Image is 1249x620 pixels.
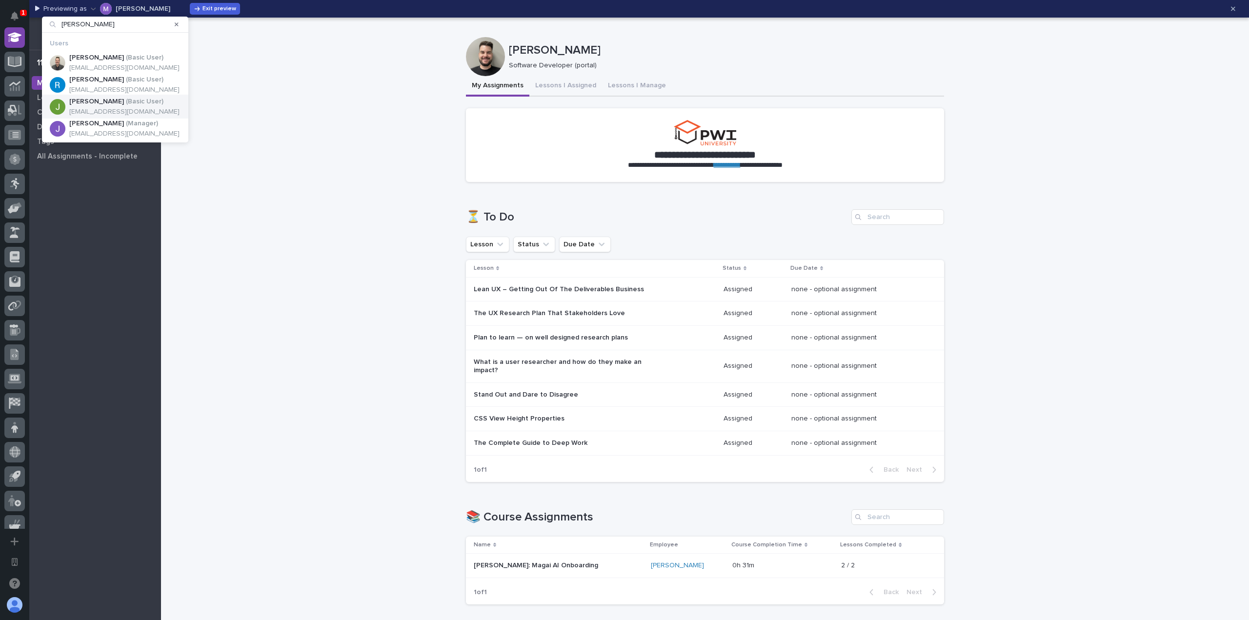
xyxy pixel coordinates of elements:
p: Lessons Completed [840,540,896,550]
div: 📖 [10,234,18,242]
a: All Assignments - Incomplete [29,149,161,163]
p: All Assignments - Incomplete [37,152,138,161]
p: [EMAIL_ADDRESS][DOMAIN_NAME] [69,130,180,138]
button: Exit preview [190,3,240,15]
p: none - optional assignment [791,389,879,399]
p: 1 of 1 [466,458,495,482]
p: none - optional assignment [791,437,879,447]
span: [DATE] [86,166,106,174]
div: 11. PWI University [37,58,104,69]
p: Assigned [724,413,754,423]
input: Clear [25,78,161,88]
p: [PERSON_NAME]: Magai AI Onboarding [474,560,600,570]
button: Start new chat [166,111,178,123]
span: Back [878,589,899,596]
img: Matt Hall [100,3,112,15]
p: 1 [21,9,25,16]
p: none - optional assignment [791,307,879,318]
a: Departments [29,120,161,134]
a: Lessons [29,90,161,105]
button: Lessons I Manage [602,76,672,97]
p: [EMAIL_ADDRESS][DOMAIN_NAME] [69,86,180,94]
p: Plan to learn — on well designed research plans [474,334,645,342]
img: Brittany [10,157,25,173]
input: Search [851,209,944,225]
img: Jonathan Swihart [50,55,65,71]
p: 1 of 1 [466,580,495,604]
div: Jon Miller[PERSON_NAME](Basic User)[EMAIL_ADDRESS][DOMAIN_NAME] [42,95,188,119]
a: Powered byPylon [69,257,118,264]
p: ( Manager ) [126,120,158,128]
button: Add a new app... [4,531,25,552]
p: Lean UX – Getting Out Of The Deliverables Business [474,285,645,294]
span: Exit preview [202,6,236,12]
p: Lessons [37,94,66,102]
tr: Plan to learn — on well designed research plansAssignedAssigned none - optional assignmentnone - ... [466,326,944,350]
div: Search [851,509,944,525]
p: Software Developer (portal) [509,61,936,70]
p: Name [474,540,491,550]
p: [PERSON_NAME] [509,43,940,58]
p: ( Basic User ) [126,54,163,62]
div: Start new chat [33,108,160,118]
span: • [81,166,84,174]
p: Assigned [724,307,754,318]
span: [DATE] [86,193,106,200]
button: My Assignments [466,76,529,97]
a: My Learning [29,76,161,90]
a: Courses [29,105,161,120]
p: Assigned [724,389,754,399]
p: ( Basic User ) [126,76,163,84]
p: Users [50,40,68,48]
p: Departments [37,123,83,132]
a: 📖Help Docs [6,229,57,247]
h1: ⏳ To Do [466,210,847,224]
img: Matthew Hall [10,183,25,199]
p: Assigned [724,437,754,447]
p: Course Completion Time [731,540,802,550]
span: Next [907,589,928,596]
p: none - optional assignment [791,413,879,423]
p: Tags [37,138,54,146]
button: Due Date [559,237,611,252]
button: Notifications [4,6,25,26]
h1: 📚 Course Assignments [466,510,847,524]
a: Workspace Logo [29,18,161,50]
p: Welcome 👋 [10,39,178,54]
p: [PERSON_NAME] [69,76,124,84]
tr: The UX Research Plan That Stakeholders LoveAssignedAssigned none - optional assignmentnone - opti... [466,301,944,326]
p: Due Date [790,263,818,274]
button: Lessons I Assigned [529,76,602,97]
button: Lesson [466,237,509,252]
img: pwi-university-small.png [674,120,736,145]
button: Back [862,465,903,474]
span: Pylon [97,257,118,264]
p: 2 / 2 [841,560,857,570]
p: Employee [650,540,678,550]
p: My Learning [37,79,80,88]
tr: Stand Out and Dare to DisagreeAssignedAssigned none - optional assignmentnone - optional assignment [466,382,944,407]
tr: The Complete Guide to Deep WorkAssignedAssigned none - optional assignmentnone - optional assignment [466,431,944,456]
p: [EMAIL_ADDRESS][DOMAIN_NAME] [69,108,180,116]
p: CSS View Height Properties [474,415,645,423]
div: Jonathan Swihart[PERSON_NAME](Basic User)[EMAIL_ADDRESS][DOMAIN_NAME] [42,51,188,75]
tr: CSS View Height PropertiesAssignedAssigned none - optional assignmentnone - optional assignment [466,407,944,431]
img: Roark Jones [50,77,65,93]
p: 0h 31m [732,560,756,570]
span: [PERSON_NAME] [30,166,79,174]
p: Status [723,263,741,274]
button: Next [903,588,944,597]
button: See all [151,140,178,152]
p: The Complete Guide to Deep Work [474,439,645,447]
p: How can we help? [10,54,178,70]
button: Open workspace settings [4,552,25,572]
div: Jon Martin[PERSON_NAME](Manager)[EMAIL_ADDRESS][DOMAIN_NAME] [42,117,188,141]
img: Jon Martin [50,121,65,137]
button: Matt Hall[PERSON_NAME] [91,1,170,17]
p: [PERSON_NAME] [116,5,170,12]
p: none - optional assignment [791,360,879,370]
button: Open support chat [4,573,25,594]
input: Search for role or user [46,17,184,32]
div: We're offline, we will be back soon! [33,118,137,126]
